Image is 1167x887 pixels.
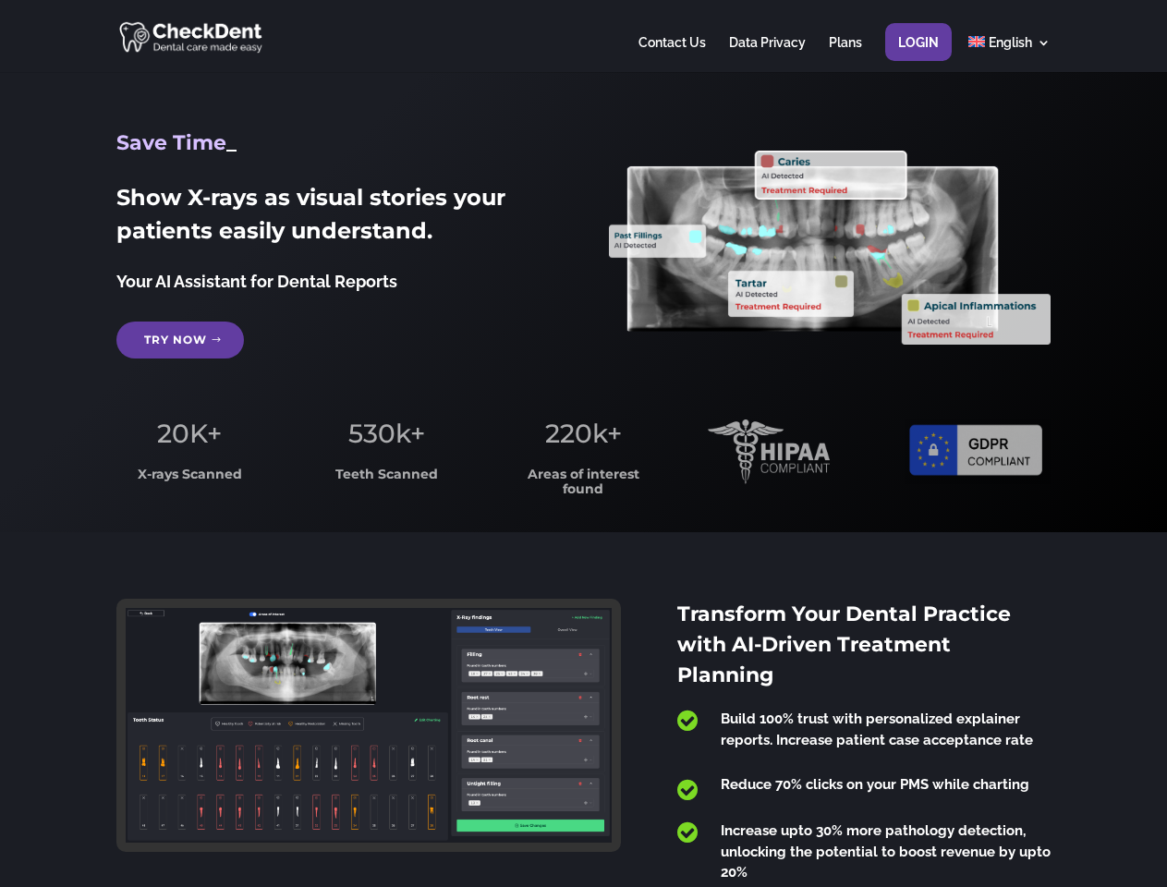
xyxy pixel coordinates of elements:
[226,130,237,155] span: _
[721,711,1033,748] span: Build 100% trust with personalized explainer reports. Increase patient case acceptance rate
[157,418,222,449] span: 20K+
[116,322,244,358] a: Try Now
[116,181,557,257] h2: Show X-rays as visual stories your patients easily understand.
[119,18,264,55] img: CheckDent AI
[511,468,657,505] h3: Areas of interest found
[968,36,1051,72] a: English
[989,35,1032,50] span: English
[898,36,939,72] a: Login
[721,822,1051,881] span: Increase upto 30% more pathology detection, unlocking the potential to boost revenue by upto 20%
[545,418,622,449] span: 220k+
[729,36,806,72] a: Data Privacy
[609,151,1050,345] img: X_Ray_annotated
[677,601,1011,687] span: Transform Your Dental Practice with AI-Driven Treatment Planning
[721,776,1029,793] span: Reduce 70% clicks on your PMS while charting
[829,36,862,72] a: Plans
[116,130,226,155] span: Save Time
[348,418,425,449] span: 530k+
[677,820,698,844] span: 
[677,778,698,802] span: 
[638,36,706,72] a: Contact Us
[116,272,397,291] span: Your AI Assistant for Dental Reports
[677,709,698,733] span: 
